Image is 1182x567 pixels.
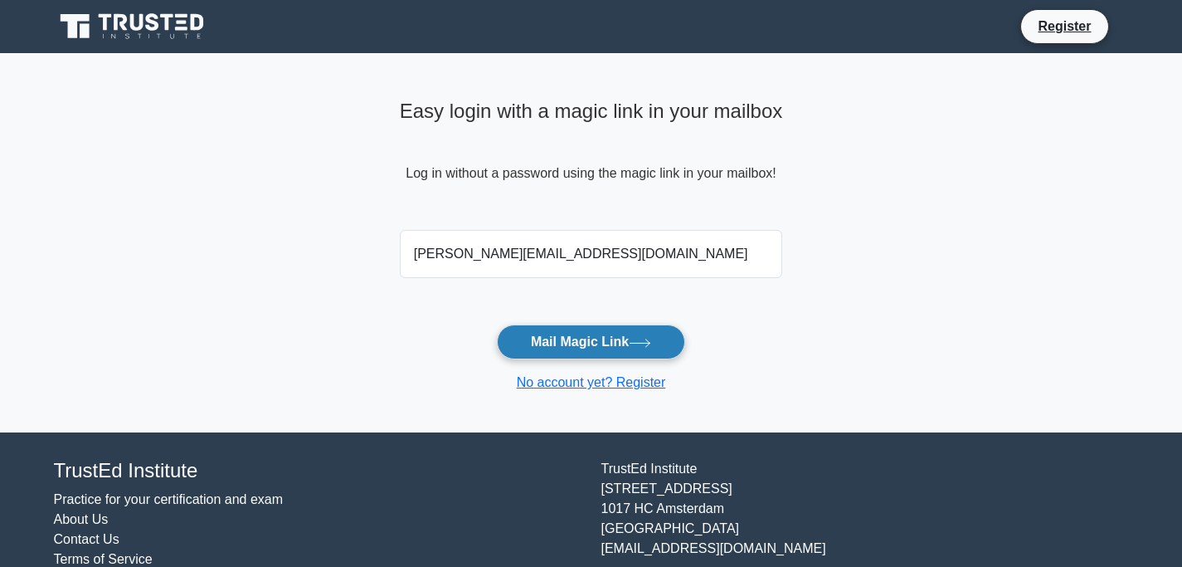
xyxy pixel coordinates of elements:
a: Register [1028,16,1101,37]
a: Practice for your certification and exam [54,492,284,506]
button: Mail Magic Link [497,325,685,359]
a: Terms of Service [54,552,153,566]
div: Log in without a password using the magic link in your mailbox! [400,93,783,223]
a: No account yet? Register [517,375,666,389]
a: Contact Us [54,532,119,546]
input: Email [400,230,783,278]
h4: TrustEd Institute [54,459,581,483]
a: About Us [54,512,109,526]
h4: Easy login with a magic link in your mailbox [400,100,783,124]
